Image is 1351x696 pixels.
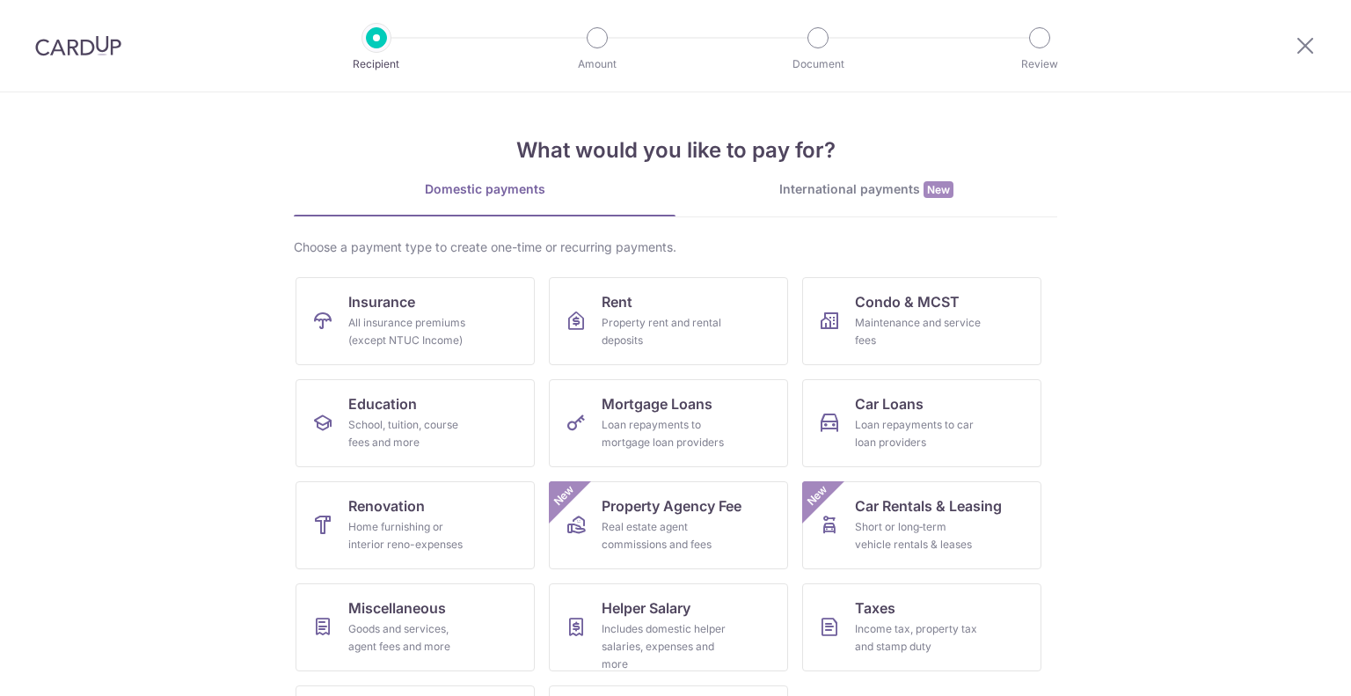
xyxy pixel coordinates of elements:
div: Goods and services, agent fees and more [348,620,475,656]
span: Education [348,393,417,414]
div: Short or long‑term vehicle rentals & leases [855,518,982,553]
div: Real estate agent commissions and fees [602,518,728,553]
p: Review [975,55,1105,73]
span: Helper Salary [602,597,690,619]
div: International payments [675,180,1057,199]
a: Car LoansLoan repayments to car loan providers [802,379,1041,467]
div: Home furnishing or interior reno-expenses [348,518,475,553]
span: New [550,481,579,510]
span: New [924,181,953,198]
h4: What would you like to pay for? [294,135,1057,166]
span: Condo & MCST [855,291,960,312]
p: Amount [532,55,662,73]
div: Loan repayments to mortgage loan providers [602,416,728,451]
div: Includes domestic helper salaries, expenses and more [602,620,728,673]
iframe: Opens a widget where you can find more information [1238,643,1333,687]
span: Rent [602,291,632,312]
p: Document [753,55,883,73]
a: RenovationHome furnishing or interior reno-expenses [296,481,535,569]
div: Income tax, property tax and stamp duty [855,620,982,656]
span: Miscellaneous [348,597,446,619]
a: InsuranceAll insurance premiums (except NTUC Income) [296,277,535,365]
div: Property rent and rental deposits [602,314,728,349]
a: EducationSchool, tuition, course fees and more [296,379,535,467]
span: Renovation [348,495,425,517]
div: Loan repayments to car loan providers [855,416,982,451]
a: Car Rentals & LeasingShort or long‑term vehicle rentals & leasesNew [802,481,1041,569]
a: TaxesIncome tax, property tax and stamp duty [802,583,1041,671]
span: Insurance [348,291,415,312]
div: All insurance premiums (except NTUC Income) [348,314,475,349]
a: Helper SalaryIncludes domestic helper salaries, expenses and more [549,583,788,671]
img: CardUp [35,35,121,56]
span: Car Loans [855,393,924,414]
a: RentProperty rent and rental deposits [549,277,788,365]
span: Mortgage Loans [602,393,712,414]
span: New [803,481,832,510]
span: Property Agency Fee [602,495,741,517]
a: Condo & MCSTMaintenance and service fees [802,277,1041,365]
a: MiscellaneousGoods and services, agent fees and more [296,583,535,671]
div: Choose a payment type to create one-time or recurring payments. [294,238,1057,256]
span: Car Rentals & Leasing [855,495,1002,517]
div: Domestic payments [294,180,675,198]
a: Property Agency FeeReal estate agent commissions and feesNew [549,481,788,569]
div: Maintenance and service fees [855,314,982,349]
span: Taxes [855,597,895,619]
p: Recipient [311,55,442,73]
div: School, tuition, course fees and more [348,416,475,451]
a: Mortgage LoansLoan repayments to mortgage loan providers [549,379,788,467]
